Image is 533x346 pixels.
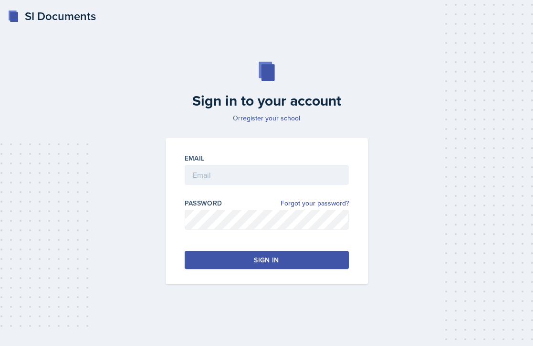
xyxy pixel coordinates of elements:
button: Sign in [185,251,349,269]
a: register your school [240,113,300,123]
a: SI Documents [8,8,96,25]
div: Sign in [254,255,279,265]
label: Email [185,153,205,163]
h2: Sign in to your account [160,92,374,109]
label: Password [185,198,222,208]
a: Forgot your password? [281,198,349,208]
p: Or [160,113,374,123]
input: Email [185,165,349,185]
